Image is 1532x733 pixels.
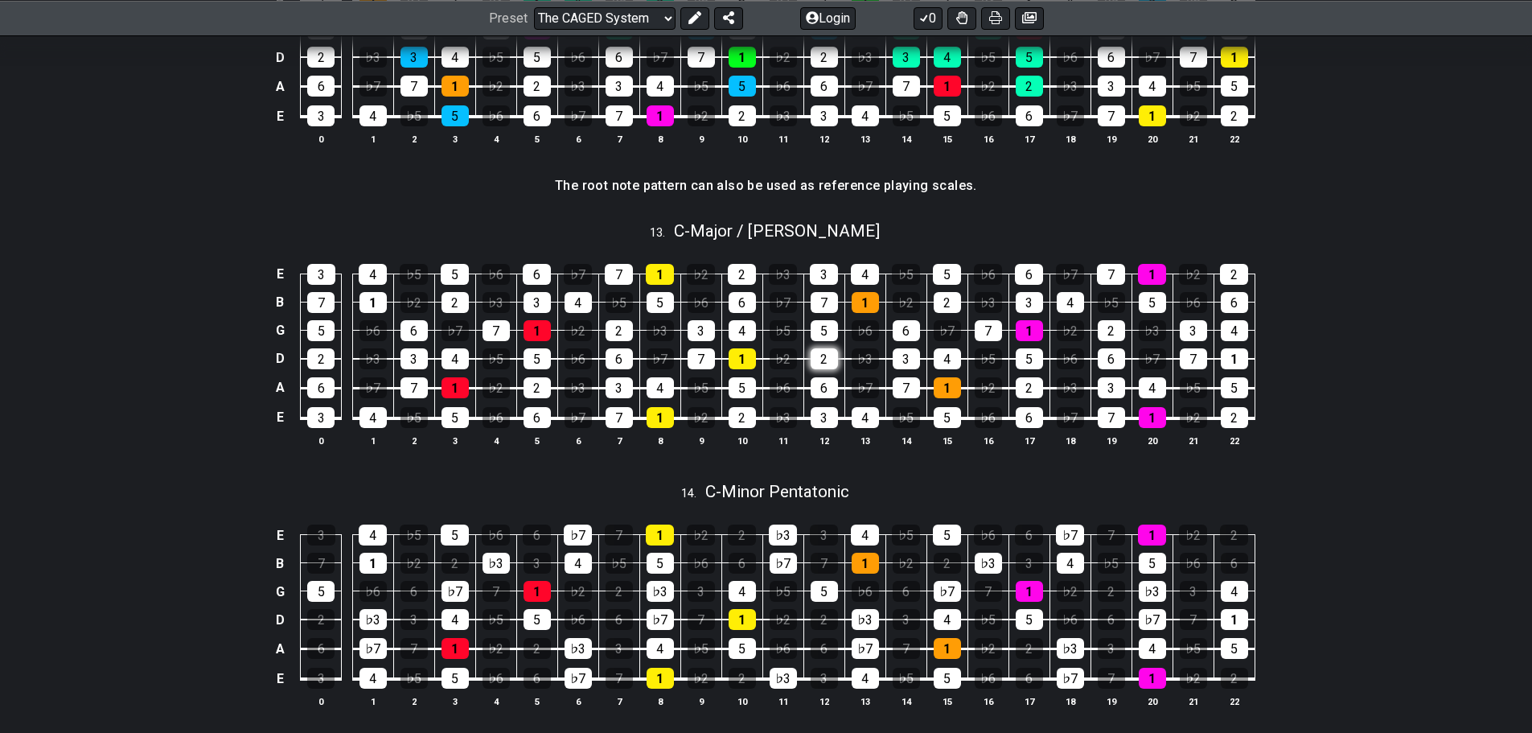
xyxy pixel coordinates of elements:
[714,6,743,29] button: Share Preset
[1139,105,1166,126] div: 1
[307,320,335,341] div: 5
[1221,105,1248,126] div: 2
[933,525,961,546] div: 5
[442,105,469,126] div: 5
[852,292,879,313] div: 1
[606,320,633,341] div: 2
[1016,47,1043,68] div: 5
[1008,130,1049,147] th: 17
[482,525,510,546] div: ♭6
[1008,432,1049,449] th: 17
[967,130,1008,147] th: 16
[967,432,1008,449] th: 16
[1057,377,1084,398] div: ♭3
[442,292,469,313] div: 2
[352,130,393,147] th: 1
[524,47,551,68] div: 5
[934,348,961,369] div: 4
[1049,130,1090,147] th: 18
[359,47,387,68] div: ♭3
[646,264,674,285] div: 1
[523,525,551,546] div: 6
[914,6,943,29] button: 0
[483,47,510,68] div: ♭5
[270,101,290,131] td: E
[307,105,335,126] div: 3
[475,130,516,147] th: 4
[647,292,674,313] div: 5
[647,377,674,398] div: 4
[606,348,633,369] div: 6
[359,264,387,285] div: 4
[1180,377,1207,398] div: ♭5
[1057,76,1084,97] div: ♭3
[524,377,551,398] div: 2
[885,130,926,147] th: 14
[770,292,797,313] div: ♭7
[270,261,290,289] td: E
[851,525,879,546] div: 4
[483,320,510,341] div: 7
[442,348,469,369] div: 4
[893,47,920,68] div: 3
[1139,348,1166,369] div: ♭7
[1090,130,1132,147] th: 19
[639,432,680,449] th: 8
[688,407,715,428] div: ♭2
[885,432,926,449] th: 14
[688,47,715,68] div: 7
[301,432,342,449] th: 0
[852,407,879,428] div: 4
[934,47,961,68] div: 4
[975,377,1002,398] div: ♭2
[680,6,709,29] button: Edit Preset
[565,292,592,313] div: 4
[524,320,551,341] div: 1
[769,264,797,285] div: ♭3
[729,105,756,126] div: 2
[1098,292,1125,313] div: ♭5
[270,344,290,373] td: D
[729,348,756,369] div: 1
[975,76,1002,97] div: ♭2
[1138,264,1166,285] div: 1
[270,43,290,72] td: D
[1139,292,1166,313] div: 5
[359,525,387,546] div: 4
[524,348,551,369] div: 5
[606,407,633,428] div: 7
[729,292,756,313] div: 6
[1098,320,1125,341] div: 2
[1098,407,1125,428] div: 7
[1098,105,1125,126] div: 7
[1220,264,1248,285] div: 2
[393,130,434,147] th: 2
[811,47,838,68] div: 2
[606,47,633,68] div: 6
[934,105,961,126] div: 5
[770,407,797,428] div: ♭3
[647,407,674,428] div: 1
[844,432,885,449] th: 13
[606,76,633,97] div: 3
[762,130,803,147] th: 11
[1056,525,1084,546] div: ♭7
[975,407,1002,428] div: ♭6
[680,130,721,147] th: 9
[934,377,961,398] div: 1
[483,105,510,126] div: ♭6
[705,482,849,501] span: C - Minor Pentatonic
[803,130,844,147] th: 12
[893,105,920,126] div: ♭5
[1180,292,1207,313] div: ♭6
[270,521,290,550] td: E
[606,105,633,126] div: 7
[770,377,797,398] div: ♭6
[1214,432,1255,449] th: 22
[934,320,961,341] div: ♭7
[359,348,387,369] div: ♭3
[646,525,674,546] div: 1
[975,320,1002,341] div: 7
[606,377,633,398] div: 3
[934,76,961,97] div: 1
